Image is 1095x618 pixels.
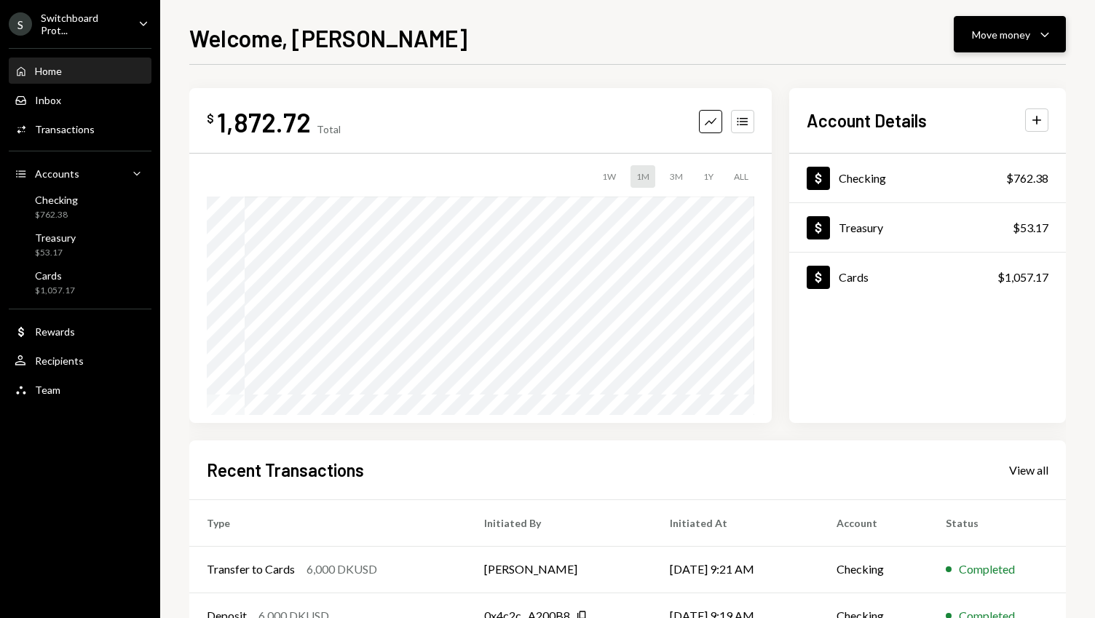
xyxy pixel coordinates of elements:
[789,154,1066,202] a: Checking$762.38
[41,12,127,36] div: Switchboard Prot...
[839,171,886,185] div: Checking
[839,270,869,284] div: Cards
[35,194,78,206] div: Checking
[317,123,341,135] div: Total
[35,123,95,135] div: Transactions
[207,458,364,482] h2: Recent Transactions
[9,160,151,186] a: Accounts
[652,546,819,593] td: [DATE] 9:21 AM
[207,111,214,126] div: $
[9,265,151,300] a: Cards$1,057.17
[9,318,151,344] a: Rewards
[9,58,151,84] a: Home
[728,165,754,188] div: ALL
[652,499,819,546] th: Initiated At
[789,203,1066,252] a: Treasury$53.17
[959,560,1015,578] div: Completed
[928,499,1066,546] th: Status
[9,116,151,142] a: Transactions
[35,325,75,338] div: Rewards
[35,384,60,396] div: Team
[9,189,151,224] a: Checking$762.38
[9,12,32,36] div: S
[807,108,927,132] h2: Account Details
[189,23,467,52] h1: Welcome, [PERSON_NAME]
[9,87,151,113] a: Inbox
[997,269,1048,286] div: $1,057.17
[35,269,75,282] div: Cards
[35,94,61,106] div: Inbox
[630,165,655,188] div: 1M
[307,560,377,578] div: 6,000 DKUSD
[35,209,78,221] div: $762.38
[207,560,295,578] div: Transfer to Cards
[819,546,928,593] td: Checking
[664,165,689,188] div: 3M
[839,221,883,234] div: Treasury
[1009,463,1048,478] div: View all
[1013,219,1048,237] div: $53.17
[1006,170,1048,187] div: $762.38
[467,499,652,546] th: Initiated By
[35,167,79,180] div: Accounts
[9,347,151,373] a: Recipients
[697,165,719,188] div: 1Y
[467,546,652,593] td: [PERSON_NAME]
[217,106,311,138] div: 1,872.72
[596,165,622,188] div: 1W
[1009,461,1048,478] a: View all
[972,27,1030,42] div: Move money
[9,227,151,262] a: Treasury$53.17
[789,253,1066,301] a: Cards$1,057.17
[35,354,84,367] div: Recipients
[35,247,76,259] div: $53.17
[35,285,75,297] div: $1,057.17
[819,499,928,546] th: Account
[35,231,76,244] div: Treasury
[9,376,151,403] a: Team
[189,499,467,546] th: Type
[35,65,62,77] div: Home
[954,16,1066,52] button: Move money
